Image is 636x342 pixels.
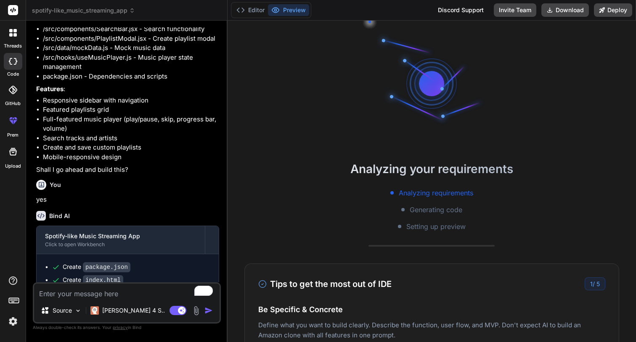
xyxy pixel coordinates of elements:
li: /src/components/SearchBar.jsx - Search functionality [43,24,219,34]
h4: Be Specific & Concrete [258,304,606,315]
button: Editor [233,4,268,16]
span: Setting up preview [406,221,466,232]
span: privacy [113,325,128,330]
p: Always double-check its answers. Your in Bind [33,324,221,331]
div: Create [63,276,123,284]
label: code [7,71,19,78]
button: Deploy [594,3,632,17]
span: Analyzing requirements [399,188,473,198]
div: / [585,277,605,290]
img: icon [204,306,213,315]
span: Generating code [410,205,462,215]
label: Upload [5,163,21,170]
li: Mobile-responsive design [43,153,219,162]
code: index.html [83,275,123,285]
li: Create and save custom playlists [43,143,219,153]
li: Featured playlists grid [43,105,219,115]
li: Responsive sidebar with navigation [43,96,219,105]
li: /src/components/PlaylistModal.jsx - Create playlist modal [43,34,219,44]
img: Pick Models [74,307,82,314]
label: threads [4,42,22,50]
h3: Tips to get the most out of IDE [258,278,392,290]
div: Create [63,263,130,271]
div: Click to open Workbench [45,241,196,248]
textarea: To enrich screen reader interactions, please activate Accessibility in Grammarly extension settings [34,284,220,299]
p: [PERSON_NAME] 4 S.. [102,306,165,315]
div: Spotify-like Music Streaming App [45,232,196,240]
span: 1 [590,280,593,287]
img: Claude 4 Sonnet [90,306,99,315]
p: Shall I go ahead and build this? [36,165,219,175]
span: spotify-like_music_streaming_app [32,6,135,15]
strong: Features [36,85,64,93]
label: prem [7,132,19,139]
div: Discord Support [433,3,489,17]
p: yes [36,195,219,205]
h6: You [50,181,61,189]
p: Source [53,306,72,315]
button: Download [541,3,589,17]
button: Preview [268,4,309,16]
h6: Bind AI [49,212,70,220]
code: package.json [83,262,130,272]
p: : [36,84,219,94]
li: /src/data/mockData.js - Mock music data [43,43,219,53]
img: attachment [191,306,201,316]
li: package.json - Dependencies and scripts [43,72,219,82]
button: Invite Team [494,3,536,17]
img: settings [6,314,20,329]
label: GitHub [5,100,21,107]
li: Full-featured music player (play/pause, skip, progress bar, volume) [43,115,219,134]
li: Search tracks and artists [43,134,219,143]
li: /src/hooks/useMusicPlayer.js - Music player state management [43,53,219,72]
button: Spotify-like Music Streaming AppClick to open Workbench [37,226,205,254]
span: 5 [596,280,600,287]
